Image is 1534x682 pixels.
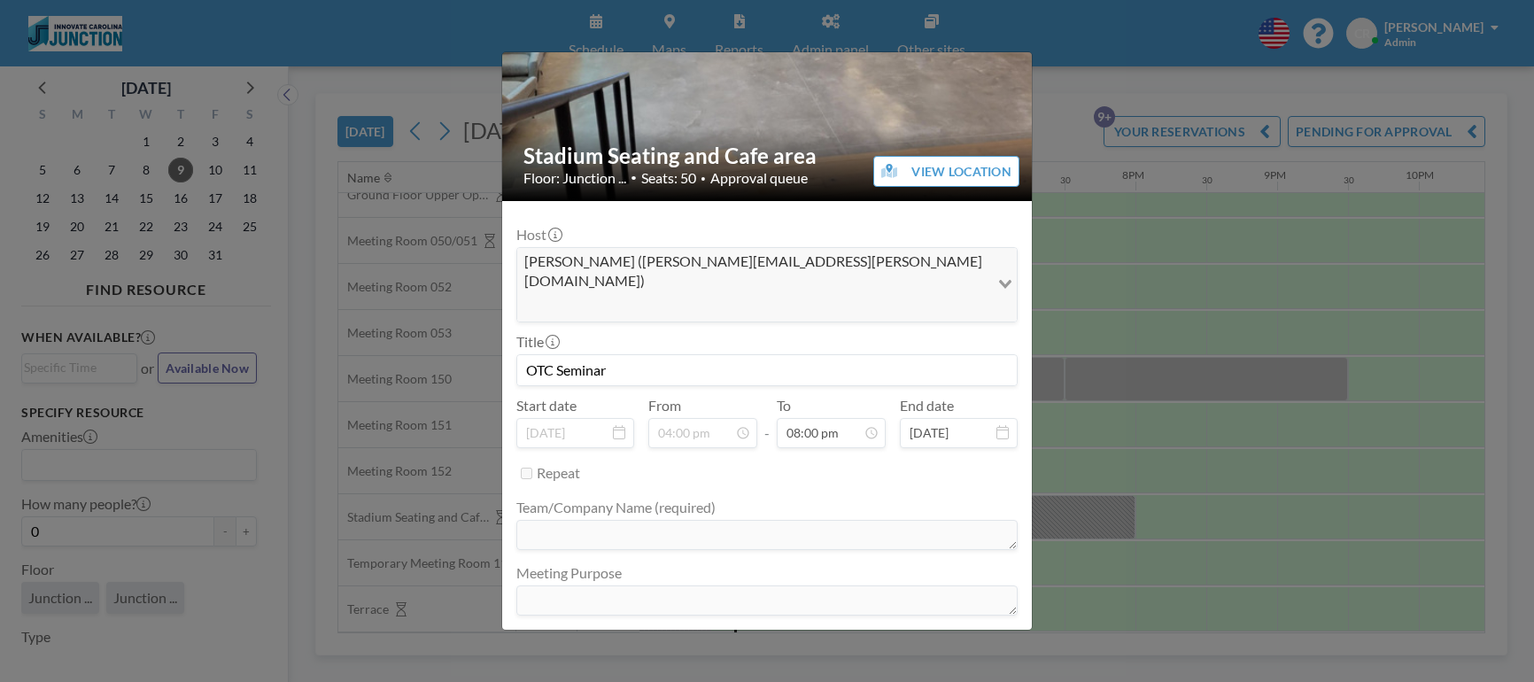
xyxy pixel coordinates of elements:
label: Start date [516,397,577,415]
span: - [764,403,770,442]
span: Approval queue [710,169,808,187]
input: (No title) [517,355,1017,385]
span: • [701,173,706,184]
button: VIEW LOCATION [873,156,1019,187]
label: From [648,397,681,415]
label: Title [516,333,558,351]
span: Floor: Junction ... [523,169,626,187]
label: Team/Company Name (required) [516,499,716,516]
label: Host [516,226,561,244]
span: [PERSON_NAME] ([PERSON_NAME][EMAIL_ADDRESS][PERSON_NAME][DOMAIN_NAME]) [521,252,986,291]
input: Search for option [519,295,988,318]
h2: Stadium Seating and Cafe area [523,143,1012,169]
div: Search for option [517,248,1017,322]
label: Repeat [537,464,580,482]
span: Seats: 50 [641,169,696,187]
label: Meeting Purpose [516,564,622,582]
label: End date [900,397,954,415]
label: To [777,397,791,415]
span: • [631,171,637,184]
